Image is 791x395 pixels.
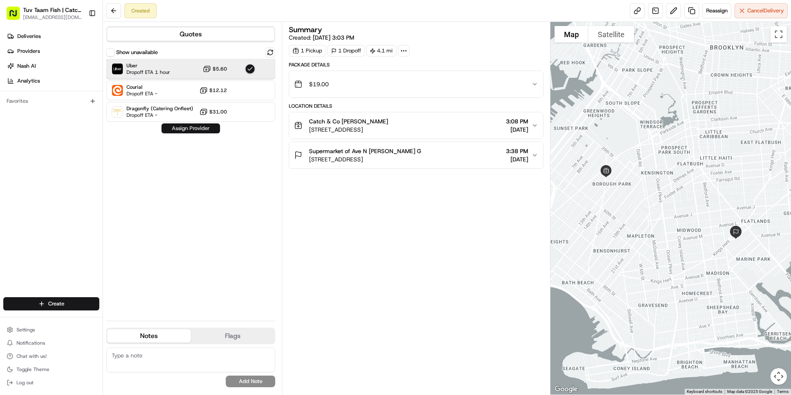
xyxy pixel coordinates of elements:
[213,66,227,72] span: $5.60
[17,33,41,40] span: Deliveries
[126,90,157,97] span: Dropoff ETA -
[706,7,728,14] span: Reassign
[289,33,354,42] span: Created:
[126,84,157,90] span: Courial
[58,140,100,146] a: Powered byPylon
[191,329,274,343] button: Flags
[8,79,23,94] img: 1736555255976-a54dd68f-1ca7-489b-9aae-adbdc363a1c4
[289,112,543,139] button: Catch & Co [PERSON_NAME][STREET_ADDRESS]3:08 PM[DATE]
[78,120,132,128] span: API Documentation
[199,86,227,95] button: $12.12
[203,65,227,73] button: $5.60
[3,59,103,73] a: Nash AI
[21,53,136,62] input: Clear
[747,7,784,14] span: Cancel Delivery
[3,364,99,375] button: Toggle Theme
[82,140,100,146] span: Pylon
[48,300,64,307] span: Create
[17,47,40,55] span: Providers
[289,142,543,168] button: Supermarket of Ave N [PERSON_NAME] G[STREET_ADDRESS]3:38 PM[DATE]
[126,112,184,118] span: Dropoff ETA -
[3,30,103,43] a: Deliveries
[209,109,227,115] span: $31.00
[8,8,25,25] img: Nash
[16,326,35,333] span: Settings
[309,125,388,134] span: [STREET_ADDRESS]
[107,28,274,41] button: Quotes
[3,377,99,388] button: Log out
[17,62,36,70] span: Nash AI
[313,34,354,41] span: [DATE] 3:03 PM
[289,103,543,109] div: Location Details
[16,340,45,346] span: Notifications
[328,45,365,57] div: 1 Dropoff
[289,61,543,68] div: Package Details
[777,389,789,394] a: Terms
[770,26,787,43] button: Toggle fullscreen view
[23,14,82,21] button: [EMAIL_ADDRESS][DOMAIN_NAME]
[366,45,396,57] div: 4.1 mi
[28,79,135,87] div: Start new chat
[506,117,528,125] span: 3:08 PM
[3,297,99,310] button: Create
[209,87,227,94] span: $12.12
[735,3,788,18] button: CancelDelivery
[289,71,543,97] button: $19.00
[8,121,15,127] div: 📗
[5,116,66,131] a: 📗Knowledge Base
[161,123,220,133] button: Assign Provider
[23,6,82,14] button: Tuv Taam Fish | Catch & Co.
[309,155,421,163] span: [STREET_ADDRESS]
[555,26,588,43] button: Show street map
[3,350,99,362] button: Chat with us!
[702,3,731,18] button: Reassign
[16,379,33,386] span: Log out
[112,106,123,117] img: Dragonfly (Catering Onfleet)
[552,384,580,395] a: Open this area in Google Maps (opens a new window)
[140,81,150,91] button: Start new chat
[289,26,322,33] h3: Summary
[309,147,421,155] span: Supermarket of Ave N [PERSON_NAME] G
[309,80,329,88] span: $19.00
[16,120,63,128] span: Knowledge Base
[727,389,772,394] span: Map data ©2025 Google
[309,117,388,125] span: Catch & Co [PERSON_NAME]
[770,368,787,385] button: Map camera controls
[16,366,49,373] span: Toggle Theme
[588,26,634,43] button: Show satellite imagery
[3,3,85,23] button: Tuv Taam Fish | Catch & Co.[EMAIL_ADDRESS][DOMAIN_NAME]
[107,329,191,343] button: Notes
[3,95,99,108] div: Favorites
[70,121,76,127] div: 💻
[3,45,103,58] a: Providers
[126,69,170,76] span: Dropoff ETA 1 hour
[3,324,99,336] button: Settings
[3,337,99,349] button: Notifications
[687,389,722,395] button: Keyboard shortcuts
[28,87,104,94] div: We're available if you need us!
[8,33,150,46] p: Welcome 👋
[16,353,47,360] span: Chat with us!
[126,105,193,112] span: Dragonfly (Catering Onfleet)
[289,45,326,57] div: 1 Pickup
[66,116,136,131] a: 💻API Documentation
[506,155,528,163] span: [DATE]
[3,74,103,88] a: Analytics
[116,49,158,56] label: Show unavailable
[552,384,580,395] img: Google
[506,147,528,155] span: 3:38 PM
[506,125,528,134] span: [DATE]
[112,85,123,96] img: Courial
[199,108,227,116] button: $31.00
[17,77,40,85] span: Analytics
[126,62,170,69] span: Uber
[112,64,123,74] img: Uber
